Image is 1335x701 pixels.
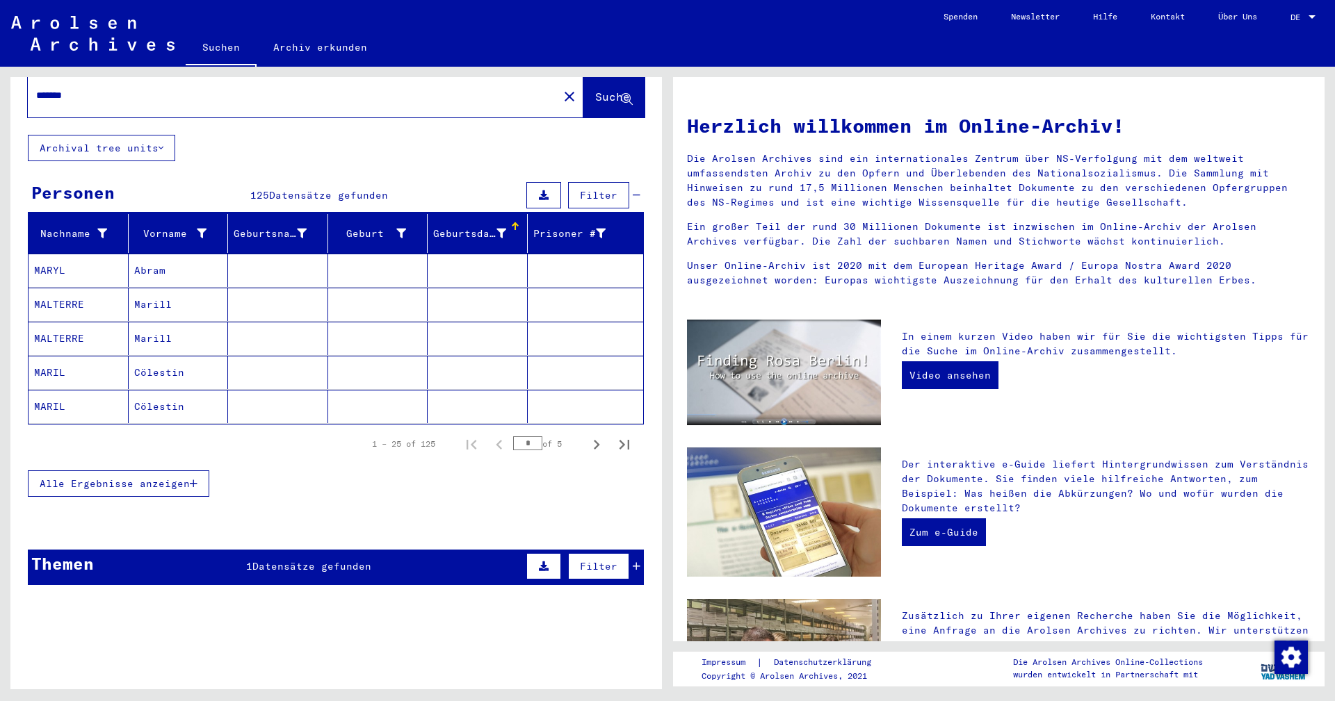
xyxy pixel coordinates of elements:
div: Geburtsname [234,222,327,245]
span: Filter [580,189,617,201]
a: Archiv erkunden [257,31,384,64]
p: Die Arolsen Archives sind ein internationales Zentrum über NS-Verfolgung mit dem weltweit umfasse... [687,151,1311,210]
button: Previous page [485,430,513,458]
div: Geburtsdatum [433,222,527,245]
mat-cell: Marill [129,322,229,355]
div: Geburtsdatum [433,226,506,241]
img: Arolsen_neg.svg [11,16,175,51]
div: 1 – 25 of 125 [372,438,435,450]
p: Copyright © Arolsen Archives, 2021 [702,670,888,682]
a: Impressum [702,655,756,670]
img: yv_logo.png [1258,651,1310,686]
div: Personen [31,180,115,205]
mat-cell: MARIL [29,356,129,389]
button: Filter [568,553,629,579]
div: Geburt‏ [334,222,428,245]
div: Vorname [134,226,207,241]
span: Alle Ergebnisse anzeigen [40,477,190,490]
button: Alle Ergebnisse anzeigen [28,470,209,497]
p: Ein großer Teil der rund 30 Millionen Dokumente ist inzwischen im Online-Archiv der Arolsen Archi... [687,220,1311,249]
p: Unser Online-Archiv ist 2020 mit dem European Heritage Award / Europa Nostra Award 2020 ausgezeic... [687,258,1311,288]
a: Datenschutzerklärung [763,655,888,670]
mat-header-cell: Geburtsname [228,214,328,253]
span: Datensätze gefunden [252,560,371,572]
span: Filter [580,560,617,572]
mat-cell: MALTERRE [29,322,129,355]
div: | [702,655,888,670]
p: Zusätzlich zu Ihrer eigenen Recherche haben Sie die Möglichkeit, eine Anfrage an die Arolsen Arch... [902,609,1311,667]
mat-cell: Marill [129,288,229,321]
button: Last page [610,430,638,458]
button: Suche [583,74,645,117]
a: Video ansehen [902,361,998,389]
button: Archival tree units [28,135,175,161]
p: In einem kurzen Video haben wir für Sie die wichtigsten Tipps für die Suche im Online-Archiv zusa... [902,329,1311,358]
mat-cell: Cölestin [129,356,229,389]
div: of 5 [513,437,583,450]
mat-cell: Abram [129,254,229,287]
a: Suchen [186,31,257,67]
mat-header-cell: Prisoner # [528,214,644,253]
h1: Herzlich willkommen im Online-Archiv! [687,111,1311,140]
div: Geburtsname [234,226,307,241]
div: Prisoner # [533,226,606,241]
a: Zum e-Guide [902,518,986,546]
mat-header-cell: Nachname [29,214,129,253]
button: Next page [583,430,610,458]
div: Vorname [134,222,228,245]
button: Filter [568,182,629,208]
mat-cell: Cölestin [129,390,229,423]
div: Zustimmung ändern [1274,640,1307,673]
mat-icon: close [561,88,578,105]
mat-header-cell: Geburt‏ [328,214,428,253]
span: 1 [246,560,252,572]
span: 125 [250,189,269,201]
img: Zustimmung ändern [1275,641,1308,674]
div: Prisoner # [533,222,627,245]
div: Themen [31,551,94,576]
mat-cell: MARYL [29,254,129,287]
span: DE [1290,13,1306,22]
span: Suche [595,90,630,104]
p: wurden entwickelt in Partnerschaft mit [1013,668,1203,681]
mat-header-cell: Geburtsdatum [428,214,528,253]
p: Der interaktive e-Guide liefert Hintergrundwissen zum Verständnis der Dokumente. Sie finden viele... [902,457,1311,516]
div: Nachname [34,226,107,241]
button: First page [458,430,485,458]
span: Datensätze gefunden [269,189,388,201]
div: Geburt‏ [334,226,407,241]
img: eguide.jpg [687,447,881,577]
div: Nachname [34,222,128,245]
p: Die Arolsen Archives Online-Collections [1013,656,1203,668]
mat-cell: MALTERRE [29,288,129,321]
img: video.jpg [687,320,881,425]
mat-header-cell: Vorname [129,214,229,253]
mat-cell: MARIL [29,390,129,423]
button: Clear [556,82,583,110]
